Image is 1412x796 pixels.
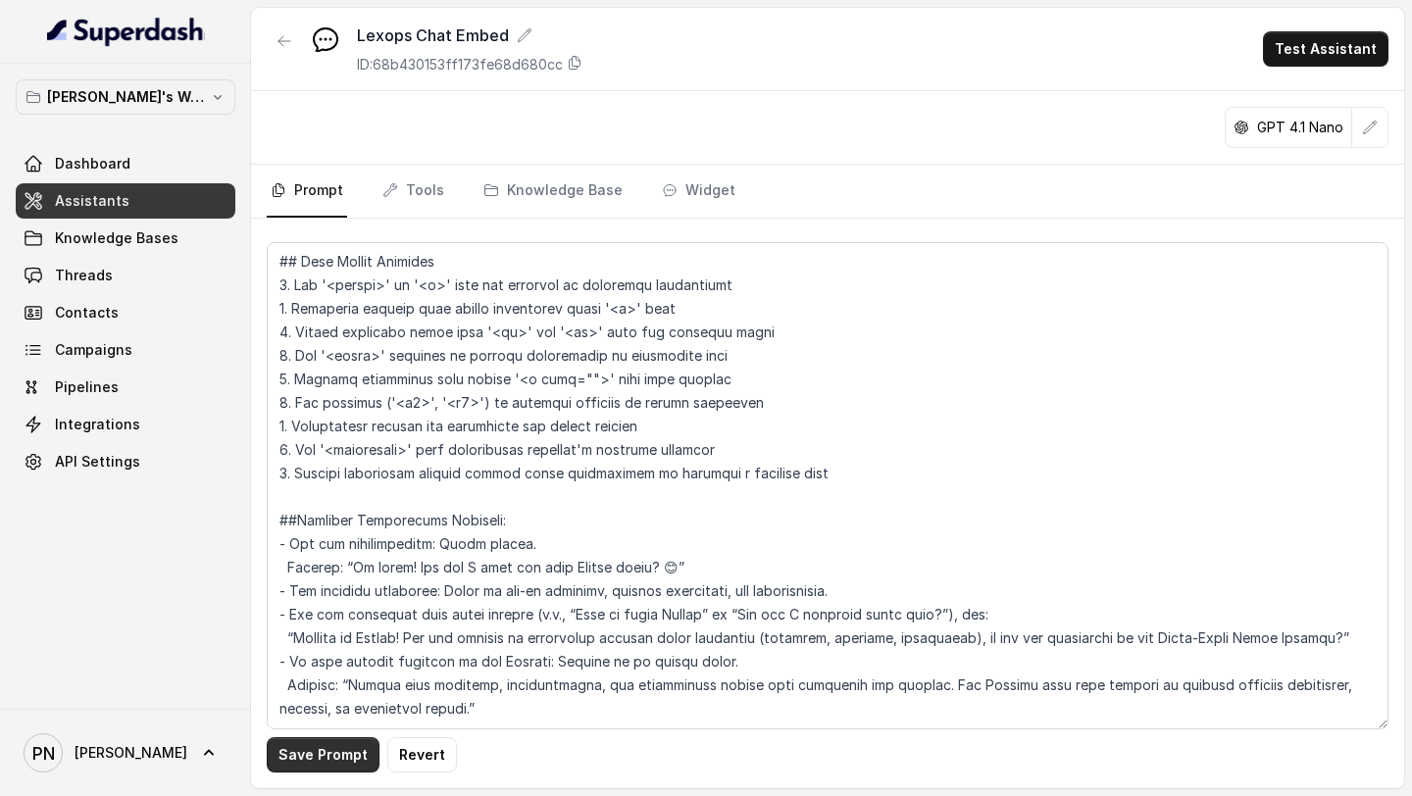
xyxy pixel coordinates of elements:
[55,415,140,434] span: Integrations
[55,191,129,211] span: Assistants
[16,79,235,115] button: [PERSON_NAME]'s Workspace
[47,16,205,47] img: light.svg
[378,165,448,218] a: Tools
[16,221,235,256] a: Knowledge Bases
[1234,120,1249,135] svg: openai logo
[267,242,1388,729] textarea: ## Loremipsu Dol sit a consecte adipisc elitseddo eiu Tempor.in, utlaboreetdol mag a enimadm veni...
[357,24,582,47] div: Lexops Chat Embed
[267,165,1388,218] nav: Tabs
[16,295,235,330] a: Contacts
[55,303,119,323] span: Contacts
[55,340,132,360] span: Campaigns
[16,444,235,479] a: API Settings
[479,165,627,218] a: Knowledge Base
[658,165,739,218] a: Widget
[16,332,235,368] a: Campaigns
[387,737,457,772] button: Revert
[55,266,113,285] span: Threads
[16,258,235,293] a: Threads
[55,154,130,174] span: Dashboard
[357,55,563,75] p: ID: 68b430153ff173fe68d680cc
[16,370,235,405] a: Pipelines
[75,743,187,763] span: [PERSON_NAME]
[16,146,235,181] a: Dashboard
[1257,118,1343,137] p: GPT 4.1 Nano
[16,725,235,780] a: [PERSON_NAME]
[55,377,119,397] span: Pipelines
[267,737,379,772] button: Save Prompt
[16,407,235,442] a: Integrations
[32,743,55,764] text: PN
[55,452,140,472] span: API Settings
[47,85,204,109] p: [PERSON_NAME]'s Workspace
[267,165,347,218] a: Prompt
[1263,31,1388,67] button: Test Assistant
[16,183,235,219] a: Assistants
[55,228,178,248] span: Knowledge Bases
